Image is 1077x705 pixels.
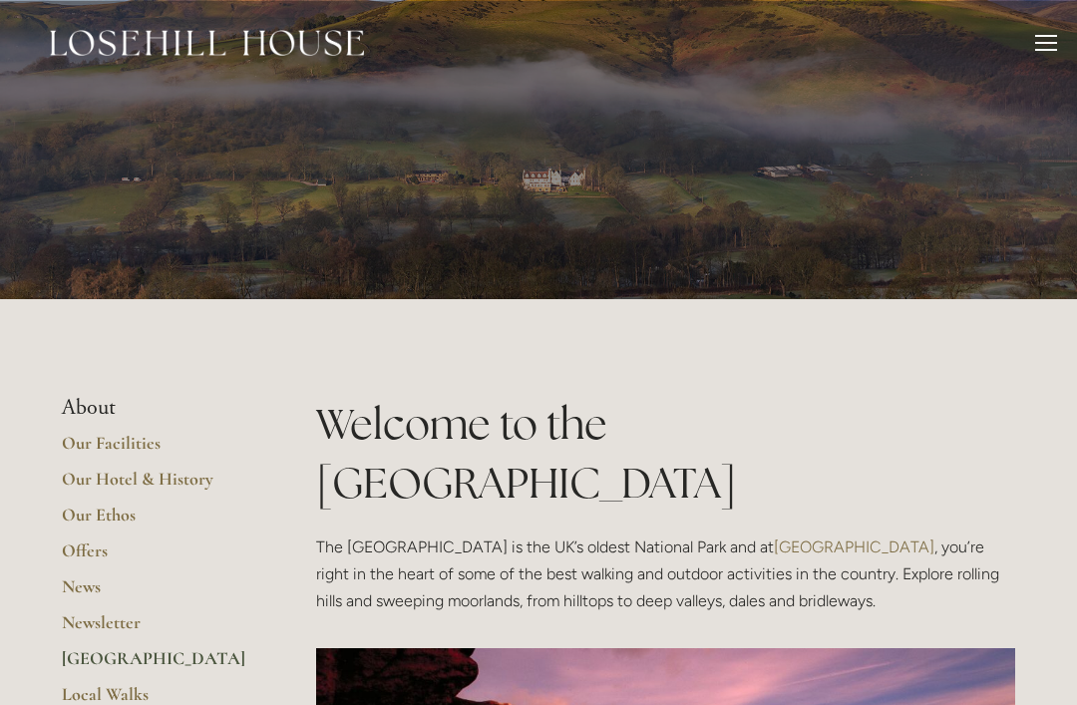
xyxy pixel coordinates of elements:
a: [GEOGRAPHIC_DATA] [62,647,252,683]
li: About [62,395,252,421]
a: Newsletter [62,611,252,647]
a: Our Facilities [62,432,252,468]
a: Our Hotel & History [62,468,252,504]
a: News [62,575,252,611]
p: The [GEOGRAPHIC_DATA] is the UK’s oldest National Park and at , you’re right in the heart of some... [316,533,1015,615]
a: Our Ethos [62,504,252,539]
img: Losehill House [50,30,364,56]
h1: Welcome to the [GEOGRAPHIC_DATA] [316,395,1015,513]
a: Offers [62,539,252,575]
a: [GEOGRAPHIC_DATA] [774,537,934,556]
